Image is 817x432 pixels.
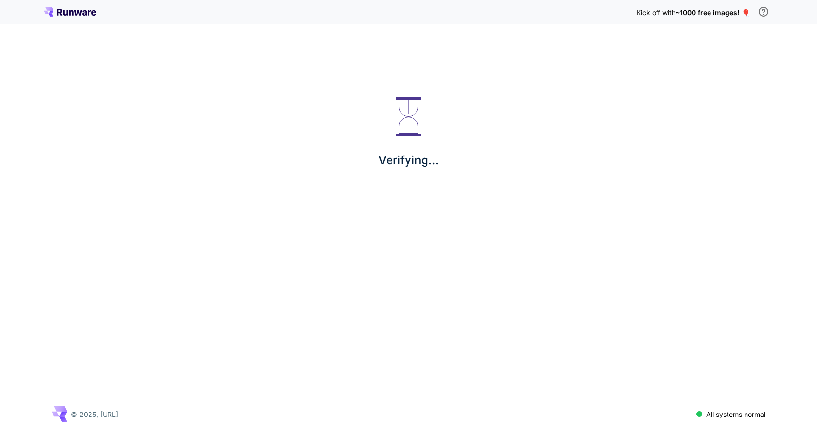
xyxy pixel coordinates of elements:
p: © 2025, [URL] [71,409,118,419]
p: Verifying... [378,152,439,169]
p: All systems normal [706,409,765,419]
button: In order to qualify for free credit, you need to sign up with a business email address and click ... [754,2,773,21]
span: Kick off with [637,8,675,17]
span: ~1000 free images! 🎈 [675,8,750,17]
